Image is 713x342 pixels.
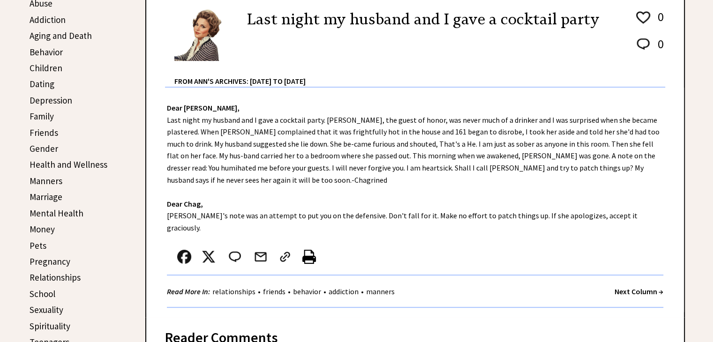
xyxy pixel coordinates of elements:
[227,250,243,264] img: message_round%202.png
[167,286,397,297] div: • • • •
[174,62,665,87] div: From Ann's Archives: [DATE] to [DATE]
[30,95,72,106] a: Depression
[174,8,233,61] img: Ann6%20v2%20small.png
[210,287,258,296] a: relationships
[146,88,684,317] div: Last night my husband and I gave a cocktail party. [PERSON_NAME], the guest of honor, was never m...
[30,304,63,315] a: Sexuality
[30,208,83,219] a: Mental Health
[302,250,316,264] img: printer%20icon.png
[30,62,62,74] a: Children
[30,272,81,283] a: Relationships
[30,127,58,138] a: Friends
[30,175,62,186] a: Manners
[30,14,66,25] a: Addiction
[177,250,191,264] img: facebook.png
[202,250,216,264] img: x_small.png
[30,111,54,122] a: Family
[30,30,92,41] a: Aging and Death
[261,287,288,296] a: friends
[364,287,397,296] a: manners
[653,9,664,35] td: 0
[30,191,62,202] a: Marriage
[30,159,107,170] a: Health and Wellness
[30,143,58,154] a: Gender
[653,36,664,61] td: 0
[30,288,55,299] a: School
[326,287,361,296] a: addiction
[30,320,70,332] a: Spirituality
[635,9,652,26] img: heart_outline%201.png
[278,250,292,264] img: link_02.png
[167,103,240,112] strong: Dear [PERSON_NAME],
[615,287,663,296] a: Next Column →
[30,240,46,251] a: Pets
[30,78,54,89] a: Dating
[30,223,55,235] a: Money
[247,8,600,30] h2: Last night my husband and I gave a cocktail party
[167,199,203,208] strong: Dear Chag,
[635,37,652,52] img: message_round%202.png
[291,287,323,296] a: behavior
[30,46,63,58] a: Behavior
[30,256,70,267] a: Pregnancy
[254,250,268,264] img: mail.png
[167,287,210,296] strong: Read More In:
